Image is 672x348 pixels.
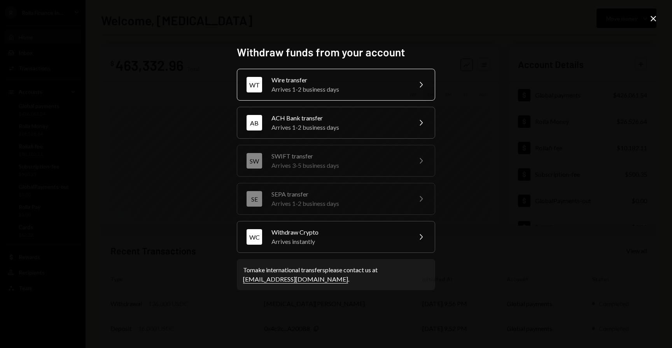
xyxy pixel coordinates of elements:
[237,183,435,215] button: SESEPA transferArrives 1-2 business days
[271,161,407,170] div: Arrives 3-5 business days
[247,153,262,169] div: SW
[271,190,407,199] div: SEPA transfer
[243,275,348,284] a: [EMAIL_ADDRESS][DOMAIN_NAME]
[237,145,435,177] button: SWSWIFT transferArrives 3-5 business days
[247,191,262,207] div: SE
[247,77,262,92] div: WT
[243,265,429,284] div: To make international transfers please contact us at .
[247,229,262,245] div: WC
[237,221,435,253] button: WCWithdraw CryptoArrives instantly
[271,123,407,132] div: Arrives 1-2 business days
[271,113,407,123] div: ACH Bank transfer
[271,228,407,237] div: Withdraw Crypto
[271,151,407,161] div: SWIFT transfer
[237,45,435,60] h2: Withdraw funds from your account
[247,115,262,130] div: AB
[237,69,435,101] button: WTWire transferArrives 1-2 business days
[237,107,435,139] button: ABACH Bank transferArrives 1-2 business days
[271,237,407,246] div: Arrives instantly
[271,85,407,94] div: Arrives 1-2 business days
[271,199,407,208] div: Arrives 1-2 business days
[271,75,407,85] div: Wire transfer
